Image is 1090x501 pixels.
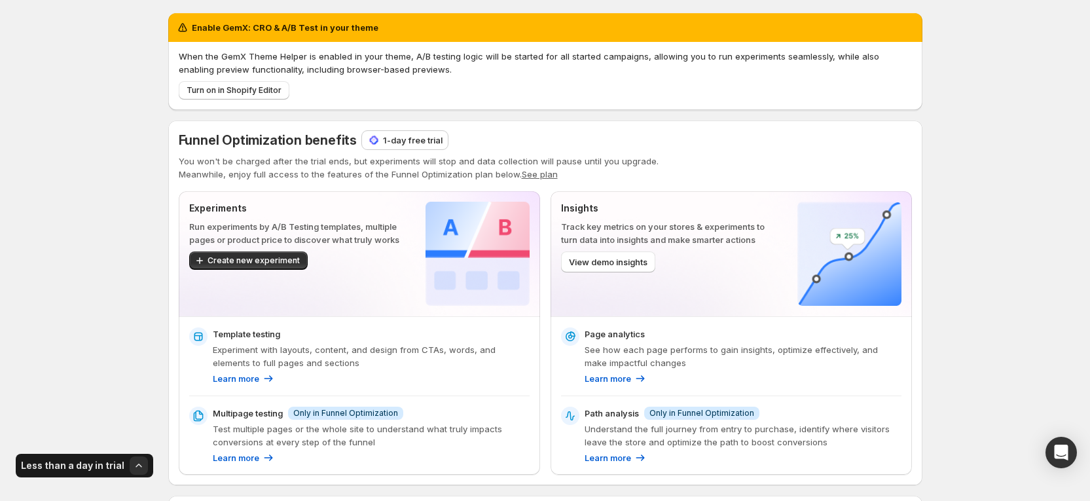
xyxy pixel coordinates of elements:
[179,132,357,148] span: Funnel Optimization benefits
[179,168,912,181] p: Meanwhile, enjoy full access to the features of the Funnel Optimization plan below.
[585,327,645,341] p: Page analytics
[189,220,405,246] p: Run experiments by A/B Testing templates, multiple pages or product price to discover what truly ...
[561,251,655,272] button: View demo insights
[561,220,776,246] p: Track key metrics on your stores & experiments to turn data into insights and make smarter actions
[179,155,912,168] p: You won't be charged after the trial ends, but experiments will stop and data collection will pau...
[585,343,901,369] p: See how each page performs to gain insights, optimize effectively, and make impactful changes
[367,134,380,147] img: 1-day free trial
[383,134,443,147] p: 1-day free trial
[585,422,901,449] p: Understand the full journey from entry to purchase, identify where visitors leave the store and o...
[213,343,530,369] p: Experiment with layouts, content, and design from CTAs, words, and elements to full pages and sec...
[213,407,283,420] p: Multipage testing
[293,408,398,418] span: Only in Funnel Optimization
[213,372,275,385] a: Learn more
[213,422,530,449] p: Test multiple pages or the whole site to understand what truly impacts conversions at every step ...
[1045,437,1077,468] div: Open Intercom Messenger
[585,451,631,464] p: Learn more
[522,169,558,179] button: See plan
[561,202,776,215] p: Insights
[192,21,378,34] h2: Enable GemX: CRO & A/B Test in your theme
[426,202,530,306] img: Experiments
[585,407,639,420] p: Path analysis
[208,255,300,266] span: Create new experiment
[213,451,259,464] p: Learn more
[213,451,275,464] a: Learn more
[21,459,124,472] h3: Less than a day in trial
[797,202,901,306] img: Insights
[179,50,912,76] p: When the GemX Theme Helper is enabled in your theme, A/B testing logic will be started for all st...
[585,372,647,385] a: Learn more
[189,202,405,215] p: Experiments
[585,372,631,385] p: Learn more
[569,255,647,269] span: View demo insights
[179,81,289,100] button: Turn on in Shopify Editor
[189,251,308,270] button: Create new experiment
[213,372,259,385] p: Learn more
[213,327,280,341] p: Template testing
[585,451,647,464] a: Learn more
[187,85,282,96] span: Turn on in Shopify Editor
[649,408,754,418] span: Only in Funnel Optimization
